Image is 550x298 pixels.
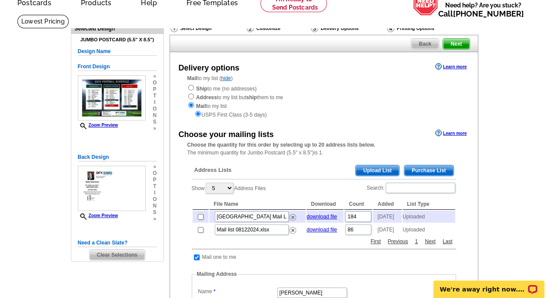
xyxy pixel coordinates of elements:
span: Address Lists [194,166,232,174]
a: Back [411,38,439,50]
th: Count [344,199,372,210]
span: Next [443,39,469,49]
td: [DATE] [373,224,401,236]
span: p [153,86,157,93]
label: Name [198,288,277,295]
label: Search: [367,182,456,194]
img: Select Design [170,24,178,32]
div: Selected Design [71,24,163,33]
strong: Mail [187,75,197,81]
span: » [153,125,157,132]
a: hide [221,75,231,81]
th: Download [307,199,343,210]
div: The minimum quantity for Jumbo Postcard (5.5" x 8.5")is 1. [170,141,478,157]
legend: Mailing Address [196,270,238,278]
span: o [153,106,157,112]
span: t [153,183,157,190]
img: delete.png [290,214,296,221]
th: List Type [403,199,455,210]
span: Call [438,9,524,18]
img: Customize [247,24,254,32]
h5: Back Design [78,153,157,161]
span: » [153,73,157,80]
a: Remove this list [290,212,296,218]
strong: Address [196,94,217,100]
div: USPS First Class (3-5 days) [187,110,460,119]
img: Printing Options & Summary [387,24,394,32]
strong: Mail [196,103,206,109]
span: Back [411,39,439,49]
span: o [153,80,157,86]
h5: Front Design [78,63,157,71]
a: Zoom Preview [78,123,118,127]
a: download file [307,214,337,220]
a: download file [307,227,337,233]
span: p [153,177,157,183]
a: Previous [386,238,410,245]
h5: Need a Clean Slate? [78,239,157,247]
span: i [153,99,157,106]
span: t [153,93,157,99]
a: Learn more [435,130,467,137]
td: Uploaded [403,211,455,223]
input: Search: [386,183,455,193]
a: Zoom Preview [78,213,118,218]
a: 1 [413,238,420,245]
span: s [153,209,157,216]
img: delete.png [290,227,296,234]
span: » [153,216,157,222]
div: to my list ( ) [170,74,478,119]
span: » [153,164,157,170]
span: Need help? Are you stuck? [438,1,528,18]
span: i [153,190,157,196]
strong: Choose the quantity for this order by selecting up to 20 address lists below. [187,142,375,148]
a: Remove this list [290,225,296,231]
td: Mail one to me [202,253,237,261]
span: o [153,196,157,203]
div: Choose your mailing lists [179,129,274,141]
a: Learn more [435,63,467,70]
a: First [368,238,383,245]
h5: Design Name [78,47,157,56]
img: small-thumb.jpg [78,166,146,211]
td: Uploaded [403,224,455,236]
img: Delivery Options [311,24,318,32]
h4: Jumbo Postcard (5.5" x 8.5") [78,37,157,43]
span: Upload List [356,165,399,176]
span: s [153,119,157,125]
img: small-thumb.jpg [78,75,146,121]
span: Clear Selections [90,250,145,260]
td: [DATE] [373,211,401,223]
div: Printing Options [386,24,463,33]
div: Delivery options [179,62,240,74]
span: n [153,203,157,209]
span: o [153,170,157,177]
div: Select Design [170,24,246,35]
div: to me (no addresses) to my list but them to me to my list [187,84,460,119]
a: Last [440,238,455,245]
strong: ship [246,94,257,100]
select: ShowAddress Files [206,183,233,194]
span: Purchase List [404,165,453,176]
a: Next [423,238,438,245]
span: n [153,112,157,119]
th: File Name [210,199,306,210]
strong: Ship [196,86,207,92]
div: Customize [246,24,310,33]
th: Added [373,199,401,210]
iframe: LiveChat chat widget [428,271,550,298]
label: Show Address Files [192,182,266,194]
div: Delivery Options [310,24,386,35]
a: [PHONE_NUMBER] [453,9,524,18]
